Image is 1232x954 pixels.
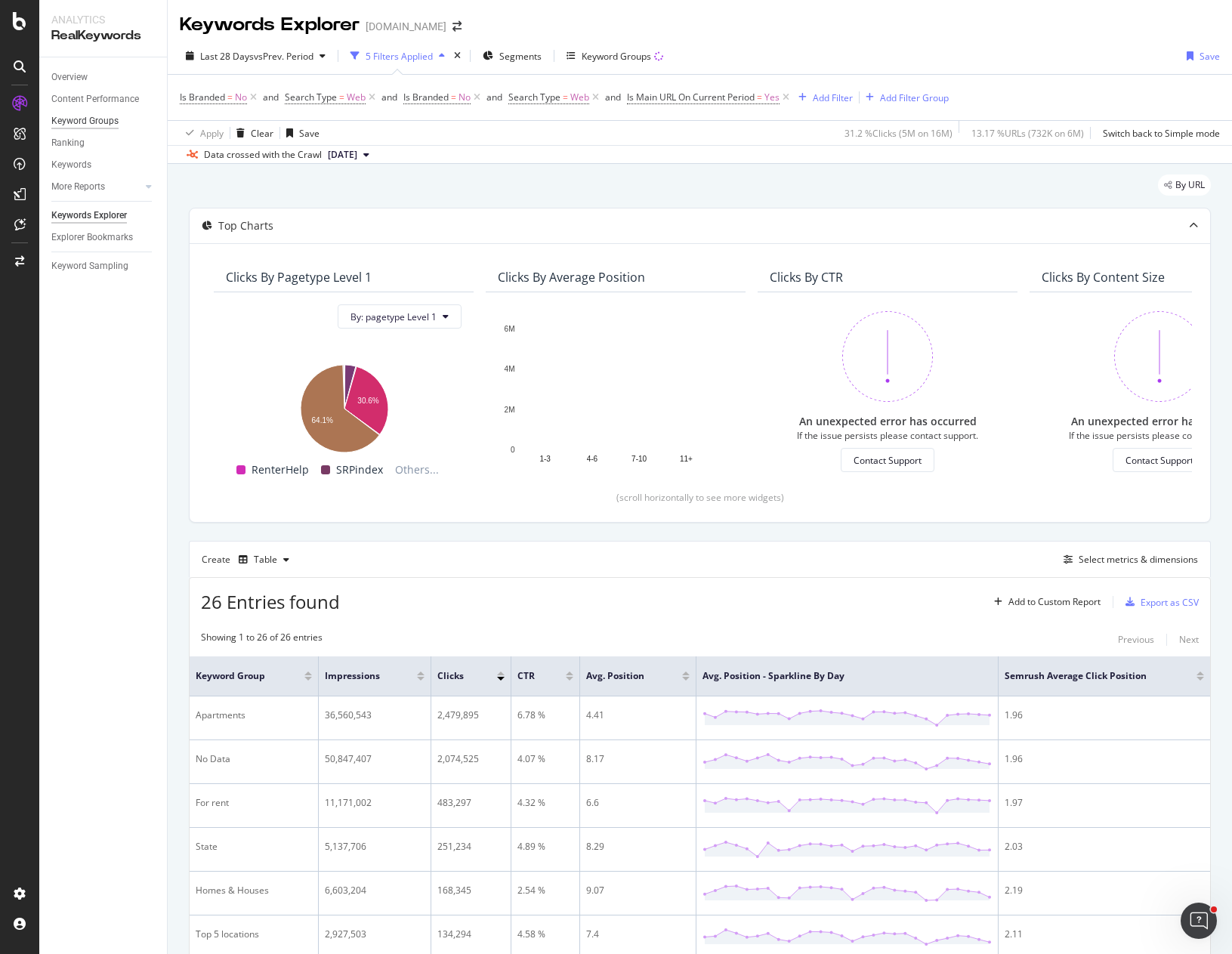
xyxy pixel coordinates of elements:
div: Select metrics & dimensions [1079,553,1198,566]
div: 4.41 [586,709,690,722]
div: Ranking [51,135,85,151]
div: 4.07 % [517,752,574,766]
button: Contact Support [1113,448,1206,472]
div: 11,171,002 [325,796,425,810]
div: 4.32 % [517,796,574,810]
button: Keyword Groups [560,44,669,68]
span: = [563,91,568,103]
div: Keyword Sampling [51,258,128,274]
text: 4-6 [587,455,598,463]
text: 1-3 [539,455,551,463]
div: For rent [196,796,312,810]
div: 9.07 [586,884,690,897]
div: Clicks By Content Size [1042,270,1165,285]
button: Previous [1118,631,1154,649]
button: and [605,90,621,104]
div: 168,345 [437,884,505,897]
div: Keywords Explorer [180,12,360,38]
a: Ranking [51,135,156,151]
div: 31.2 % Clicks ( 5M on 16M ) [844,127,953,140]
button: Table [233,548,295,572]
button: Save [1181,44,1220,68]
div: If the issue persists please contact support. [797,429,978,442]
div: Apartments [196,709,312,722]
span: Is Branded [180,91,225,103]
button: Next [1179,631,1199,649]
span: Segments [499,50,542,63]
div: Content Performance [51,91,139,107]
div: Explorer Bookmarks [51,230,133,245]
div: 2,074,525 [437,752,505,766]
div: Contact Support [1125,454,1193,467]
div: arrow-right-arrow-left [452,21,462,32]
div: Create [202,548,295,572]
div: 36,560,543 [325,709,425,722]
a: Keyword Groups [51,113,156,129]
div: 2.54 % [517,884,574,897]
div: 2,927,503 [325,928,425,941]
button: Last 28 DaysvsPrev. Period [180,44,332,68]
div: 8.17 [586,752,690,766]
button: 5 Filters Applied [344,44,451,68]
div: Top Charts [218,218,273,233]
button: and [486,90,502,104]
button: By: pagetype Level 1 [338,304,462,329]
span: By URL [1175,181,1205,190]
text: 2M [505,406,515,414]
div: Clicks By Average Position [498,270,645,285]
span: Avg. Position - Sparkline By Day [702,669,969,683]
a: Keywords Explorer [51,208,156,224]
span: Search Type [508,91,560,103]
span: CTR [517,669,544,683]
div: 1.96 [1005,709,1204,722]
div: Top 5 locations [196,928,312,941]
div: State [196,840,312,854]
div: Contact Support [854,454,922,467]
div: 8.29 [586,840,690,854]
div: 50,847,407 [325,752,425,766]
span: = [757,91,762,103]
div: 134,294 [437,928,505,941]
div: Add Filter Group [880,91,949,104]
div: 6,603,204 [325,884,425,897]
span: Last 28 Days [200,50,254,63]
button: Segments [477,44,548,68]
div: legacy label [1158,174,1211,196]
a: Keywords [51,157,156,173]
button: Add Filter Group [860,88,949,107]
div: Clicks By pagetype Level 1 [226,270,372,285]
div: (scroll horizontally to see more widgets) [208,491,1192,504]
button: Add Filter [792,88,853,107]
span: Web [347,87,366,108]
button: Contact Support [841,448,934,472]
div: 1.97 [1005,796,1204,810]
span: Keyword Group [196,669,282,683]
div: Keywords [51,157,91,173]
div: 4.89 % [517,840,574,854]
div: Clear [251,127,273,140]
button: Add to Custom Report [988,590,1101,614]
span: Is Branded [403,91,449,103]
div: times [451,48,464,63]
svg: A chart. [226,357,462,455]
span: = [227,91,233,103]
div: 2,479,895 [437,709,505,722]
div: [DOMAIN_NAME] [366,19,446,34]
div: An unexpected error has occurred [799,414,977,429]
div: A chart. [498,321,733,473]
div: RealKeywords [51,27,155,45]
span: Avg. Position [586,669,659,683]
div: Analytics [51,12,155,27]
div: More Reports [51,179,105,195]
div: 2.11 [1005,928,1204,941]
span: 2025 Aug. 15th [328,148,357,162]
img: 370bne1z.png [1114,311,1205,402]
div: 2.03 [1005,840,1204,854]
button: [DATE] [322,146,375,164]
text: 6M [505,325,515,333]
div: Keywords Explorer [51,208,127,224]
div: Apply [200,127,224,140]
div: 5 Filters Applied [366,50,433,63]
button: Switch back to Simple mode [1097,121,1220,145]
